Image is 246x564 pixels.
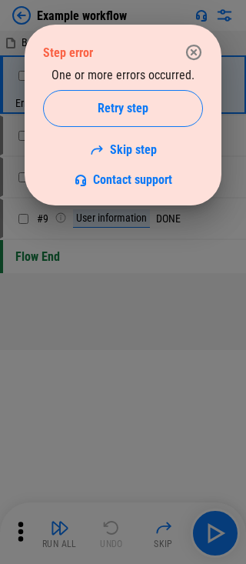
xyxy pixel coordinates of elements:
[75,174,87,186] img: Support
[98,102,148,115] span: Retry step
[90,142,157,157] a: Skip step
[93,172,172,187] span: Contact support
[43,90,203,127] button: Retry step
[43,68,203,187] div: One or more errors occurred.
[43,45,93,60] div: Step error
